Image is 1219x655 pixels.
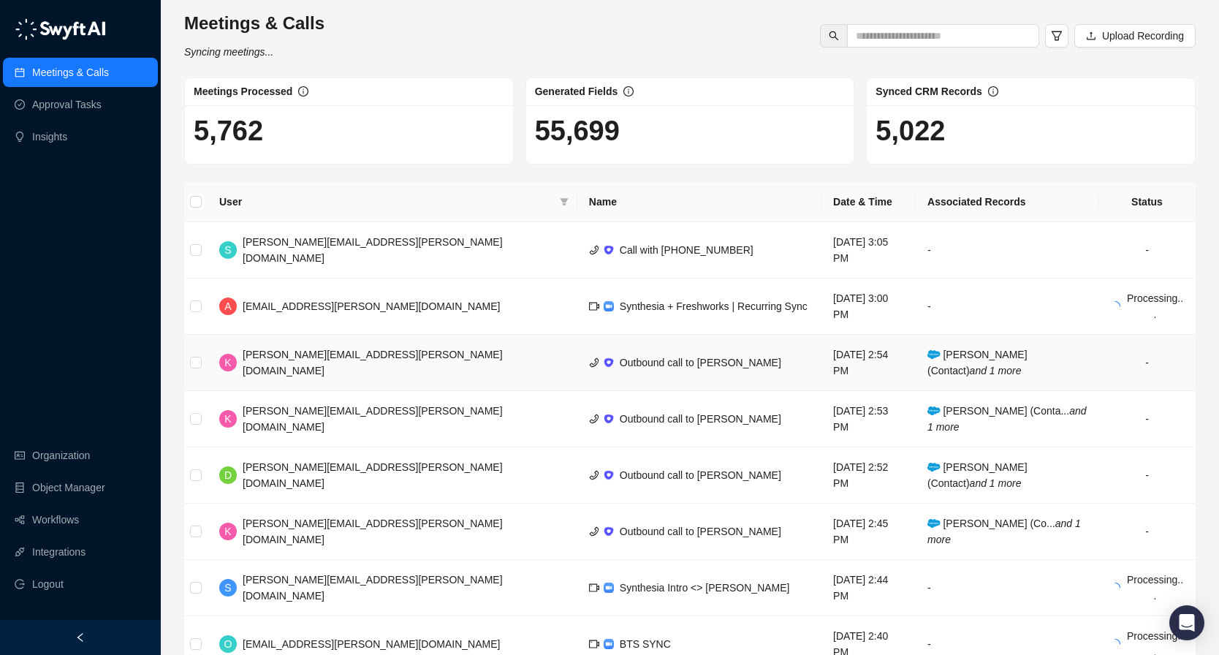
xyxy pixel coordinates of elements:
span: K [224,523,231,539]
span: A [224,298,231,314]
span: Outbound call to [PERSON_NAME] [620,413,781,425]
span: Processing... [1127,292,1183,320]
span: video-camera [589,583,599,593]
img: ix+ea6nV3o2uKgAAAABJRU5ErkJggg== [604,526,614,537]
img: ix+ea6nV3o2uKgAAAABJRU5ErkJggg== [604,414,614,424]
span: S [224,242,231,258]
span: phone [589,526,599,537]
a: Approval Tasks [32,90,102,119]
span: info-circle [298,86,308,96]
a: Object Manager [32,473,105,502]
td: [DATE] 2:54 PM [821,335,916,391]
span: Logout [32,569,64,599]
td: [DATE] 2:45 PM [821,504,916,560]
td: - [1098,222,1196,279]
span: [PERSON_NAME] (Conta... [927,405,1086,433]
div: Open Intercom Messenger [1169,605,1204,640]
span: Outbound call to [PERSON_NAME] [620,357,781,368]
span: [EMAIL_ADDRESS][PERSON_NAME][DOMAIN_NAME] [243,300,500,312]
span: Synthesia + Freshworks | Recurring Sync [620,300,808,312]
a: Organization [32,441,90,470]
span: D [224,467,232,483]
span: Meetings Processed [194,86,292,97]
th: Name [577,182,821,222]
h1: 55,699 [535,114,846,148]
span: Upload Recording [1102,28,1184,44]
span: User [219,194,554,210]
td: - [916,279,1098,335]
i: and 1 more [927,518,1081,545]
th: Date & Time [821,182,916,222]
img: zoom-DkfWWZB2.png [604,583,614,593]
span: [PERSON_NAME] (Contact) [927,349,1028,376]
span: [PERSON_NAME] (Co... [927,518,1081,545]
span: [PERSON_NAME][EMAIL_ADDRESS][PERSON_NAME][DOMAIN_NAME] [243,461,503,489]
a: Integrations [32,537,86,567]
span: left [75,632,86,643]
span: Call with [PHONE_NUMBER] [620,244,753,256]
span: [PERSON_NAME][EMAIL_ADDRESS][PERSON_NAME][DOMAIN_NAME] [243,405,503,433]
span: [EMAIL_ADDRESS][PERSON_NAME][DOMAIN_NAME] [243,638,500,650]
span: K [224,355,231,371]
span: phone [589,357,599,368]
td: - [1098,335,1196,391]
span: search [829,31,839,41]
span: [PERSON_NAME] (Contact) [927,461,1028,489]
td: [DATE] 2:52 PM [821,447,916,504]
span: phone [589,245,599,255]
a: Insights [32,122,67,151]
span: Generated Fields [535,86,618,97]
a: Meetings & Calls [32,58,109,87]
span: [PERSON_NAME][EMAIL_ADDRESS][PERSON_NAME][DOMAIN_NAME] [243,236,503,264]
span: loading [1109,580,1122,594]
td: [DATE] 3:00 PM [821,279,916,335]
img: zoom-DkfWWZB2.png [604,301,614,311]
span: video-camera [589,301,599,311]
td: [DATE] 3:05 PM [821,222,916,279]
span: Synced CRM Records [876,86,981,97]
td: [DATE] 2:53 PM [821,391,916,447]
td: [DATE] 2:44 PM [821,560,916,616]
span: BTS SYNC [620,638,671,650]
span: Outbound call to [PERSON_NAME] [620,469,781,481]
span: O [224,636,232,652]
span: info-circle [623,86,634,96]
th: Associated Records [916,182,1098,222]
span: filter [560,197,569,206]
span: Synthesia Intro <> [PERSON_NAME] [620,582,790,594]
span: upload [1086,31,1096,41]
span: [PERSON_NAME][EMAIL_ADDRESS][PERSON_NAME][DOMAIN_NAME] [243,574,503,602]
h1: 5,022 [876,114,1186,148]
span: S [224,580,231,596]
span: video-camera [589,639,599,649]
td: - [1098,447,1196,504]
span: Outbound call to [PERSON_NAME] [620,526,781,537]
span: phone [589,470,599,480]
td: - [1098,391,1196,447]
td: - [916,222,1098,279]
span: Processing... [1127,574,1183,602]
span: [PERSON_NAME][EMAIL_ADDRESS][PERSON_NAME][DOMAIN_NAME] [243,349,503,376]
td: - [916,560,1098,616]
span: K [224,411,231,427]
i: and 1 more [927,405,1086,433]
img: logo-05li4sbe.png [15,18,106,40]
span: loading [1109,637,1122,650]
span: filter [1051,30,1063,42]
i: and 1 more [970,365,1022,376]
img: zoom-DkfWWZB2.png [604,639,614,649]
td: - [1098,504,1196,560]
img: ix+ea6nV3o2uKgAAAABJRU5ErkJggg== [604,245,614,255]
span: logout [15,579,25,589]
span: filter [557,191,571,213]
img: ix+ea6nV3o2uKgAAAABJRU5ErkJggg== [604,470,614,480]
h1: 5,762 [194,114,504,148]
img: ix+ea6nV3o2uKgAAAABJRU5ErkJggg== [604,357,614,368]
button: Upload Recording [1074,24,1196,48]
i: Syncing meetings... [184,46,273,58]
span: loading [1109,299,1122,312]
span: info-circle [988,86,998,96]
h3: Meetings & Calls [184,12,324,35]
a: Workflows [32,505,79,534]
i: and 1 more [970,477,1022,489]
